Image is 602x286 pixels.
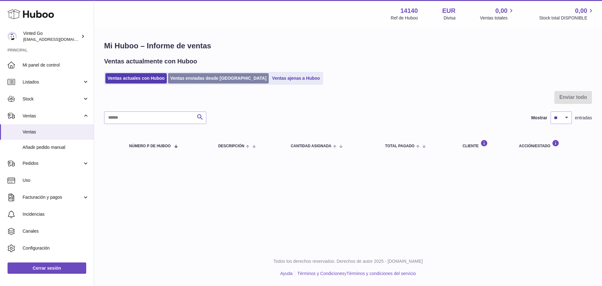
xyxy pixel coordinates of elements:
span: número P de Huboo [129,144,171,148]
span: Mi panel de control [23,62,89,68]
label: Mostrar [531,115,547,121]
span: 0,00 [495,7,508,15]
li: y [295,271,416,277]
h1: Mi Huboo – Informe de ventas [104,41,592,51]
strong: 14140 [400,7,418,15]
span: Canales [23,228,89,234]
span: [EMAIL_ADDRESS][DOMAIN_NAME] [23,37,92,42]
div: Cliente [462,140,506,148]
a: Términos y condiciones del servicio [346,271,416,276]
span: Cantidad ASIGNADA [291,144,331,148]
p: Todos los derechos reservados. Derechos de autor 2025 - [DOMAIN_NAME] [99,258,597,264]
span: Descripción [218,144,244,148]
span: Stock total DISPONIBLE [539,15,594,21]
a: Cerrar sesión [8,262,86,274]
span: Total pagado [385,144,415,148]
a: Términos y Condiciones [297,271,344,276]
span: Configuración [23,245,89,251]
span: Listados [23,79,82,85]
a: Ventas actuales con Huboo [105,73,167,84]
div: Acción/Estado [519,140,586,148]
span: Ventas [23,113,82,119]
span: Ventas totales [480,15,515,21]
a: 0,00 Ventas totales [480,7,515,21]
a: Ventas enviadas desde [GEOGRAPHIC_DATA] [168,73,269,84]
span: Pedidos [23,160,82,166]
div: Ref de Huboo [391,15,418,21]
span: 0,00 [575,7,587,15]
span: entradas [575,115,592,121]
span: Añadir pedido manual [23,144,89,150]
span: Facturación y pagos [23,194,82,200]
div: Divisa [444,15,456,21]
a: Ventas ajenas a Huboo [270,73,322,84]
h2: Ventas actualmente con Huboo [104,57,197,66]
a: 0,00 Stock total DISPONIBLE [539,7,594,21]
a: Ayuda [280,271,293,276]
span: Ventas [23,129,89,135]
img: internalAdmin-14140@internal.huboo.com [8,32,17,41]
strong: EUR [442,7,456,15]
span: Uso [23,177,89,183]
div: Vinted Go [23,30,80,42]
span: Stock [23,96,82,102]
span: Incidencias [23,211,89,217]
